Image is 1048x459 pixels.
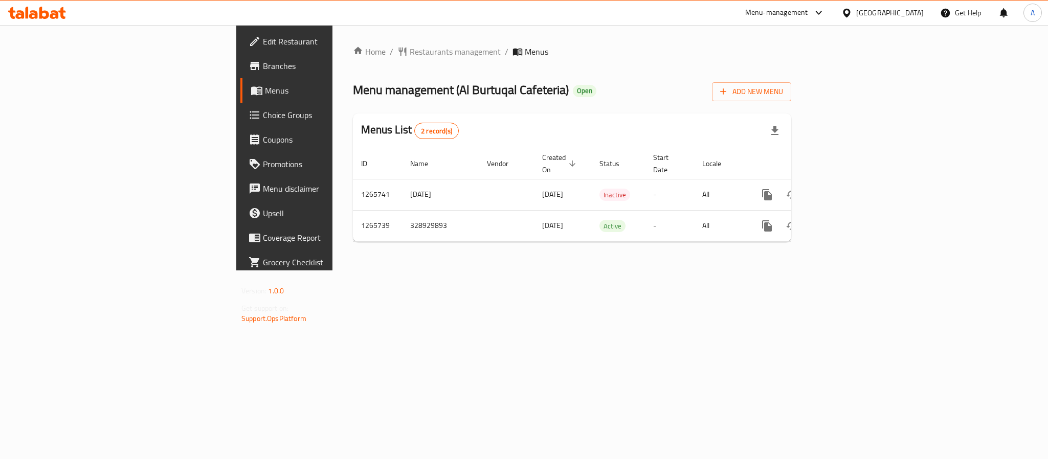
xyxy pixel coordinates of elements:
nav: breadcrumb [353,45,791,58]
span: Restaurants management [410,45,501,58]
span: Promotions [263,158,403,170]
span: Get support on: [241,302,288,315]
span: Open [573,86,596,95]
td: All [694,210,747,241]
a: Edit Restaurant [240,29,411,54]
span: 1.0.0 [268,284,284,297]
span: Choice Groups [263,109,403,121]
a: Coverage Report [240,225,411,250]
span: Menus [265,84,403,97]
a: Branches [240,54,411,78]
td: - [645,179,694,210]
span: ID [361,157,381,170]
span: Grocery Checklist [263,256,403,268]
a: Choice Groups [240,103,411,127]
h2: Menus List [361,122,459,139]
div: [GEOGRAPHIC_DATA] [856,7,924,18]
li: / [505,45,508,58]
div: Total records count [414,123,459,139]
button: more [755,182,779,207]
a: Coupons [240,127,411,152]
span: Created On [542,151,579,176]
a: Menus [240,78,411,103]
span: Status [599,157,633,170]
span: Active [599,220,626,232]
table: enhanced table [353,148,861,242]
span: Coupons [263,133,403,146]
span: Name [410,157,441,170]
a: Menu disclaimer [240,176,411,201]
span: Start Date [653,151,682,176]
span: Branches [263,60,403,72]
th: Actions [747,148,861,179]
div: Open [573,85,596,97]
span: [DATE] [542,188,563,201]
div: Menu-management [745,7,808,19]
td: [DATE] [402,179,479,210]
span: Vendor [487,157,522,170]
button: Change Status [779,214,804,238]
span: Menu management ( Al Burtuqal Cafeteria ) [353,78,569,101]
a: Restaurants management [397,45,501,58]
span: [DATE] [542,219,563,232]
span: Menu disclaimer [263,182,403,195]
div: Export file [763,119,787,143]
td: All [694,179,747,210]
button: Add New Menu [712,82,791,101]
span: Inactive [599,189,630,201]
a: Promotions [240,152,411,176]
td: 328929893 [402,210,479,241]
span: Coverage Report [263,232,403,244]
span: Locale [702,157,734,170]
a: Support.OpsPlatform [241,312,306,325]
a: Grocery Checklist [240,250,411,274]
button: Change Status [779,182,804,207]
span: Edit Restaurant [263,35,403,48]
span: A [1031,7,1035,18]
span: Add New Menu [720,85,783,98]
span: Menus [525,45,548,58]
span: Version: [241,284,266,297]
button: more [755,214,779,238]
span: Upsell [263,207,403,219]
a: Upsell [240,201,411,225]
td: - [645,210,694,241]
span: 2 record(s) [415,126,458,136]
